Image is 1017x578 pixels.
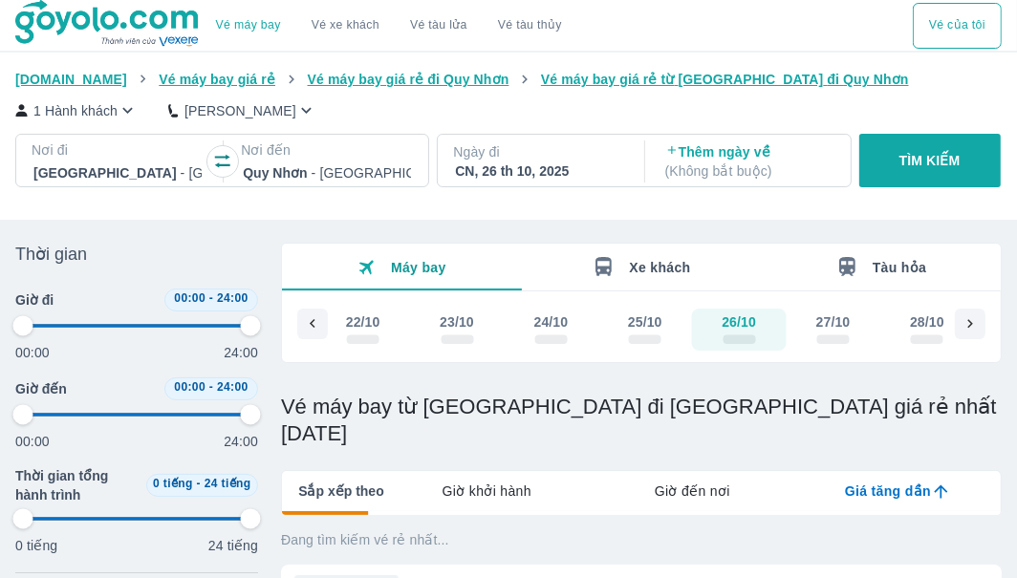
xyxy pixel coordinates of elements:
span: [DOMAIN_NAME] [15,72,127,87]
nav: breadcrumb [15,70,1002,89]
p: 24:00 [224,343,258,362]
p: TÌM KIẾM [899,151,961,170]
span: 00:00 [174,380,206,394]
span: Tàu hỏa [873,260,927,275]
p: ( Không bắt buộc ) [665,161,833,181]
span: Vé máy bay giá rẻ từ [GEOGRAPHIC_DATA] đi Quy Nhơn [541,72,909,87]
p: Nơi đến [241,140,413,160]
div: choose transportation mode [913,3,1002,49]
span: 24 tiếng [205,477,251,490]
p: Ngày đi [453,142,625,161]
div: choose transportation mode [201,3,577,49]
span: Giờ đến nơi [655,482,730,501]
p: Thêm ngày về [665,142,833,181]
div: CN, 26 th 10, 2025 [455,161,623,181]
a: Vé tàu lửa [395,3,483,49]
p: 00:00 [15,343,50,362]
p: 24 tiếng [208,536,258,555]
p: [PERSON_NAME] [184,101,296,120]
p: 1 Hành khách [33,101,118,120]
span: Giờ đi [15,290,54,310]
div: 24/10 [534,312,569,332]
span: 00:00 [174,291,206,305]
span: 24:00 [217,380,249,394]
div: 25/10 [628,312,662,332]
span: 0 tiếng [153,477,193,490]
button: TÌM KIẾM [859,134,1001,187]
div: 27/10 [816,312,851,332]
span: Sắp xếp theo [298,482,384,501]
span: Giá tăng dần [845,482,931,501]
div: 26/10 [723,312,757,332]
p: Đang tìm kiếm vé rẻ nhất... [281,530,1002,549]
p: 0 tiếng [15,536,57,555]
button: Vé của tôi [913,3,1002,49]
span: - [197,477,201,490]
div: 22/10 [346,312,380,332]
span: Máy bay [391,260,446,275]
a: Vé máy bay [216,18,281,32]
span: Giờ đến [15,379,67,398]
button: Vé tàu thủy [483,3,577,49]
span: Xe khách [629,260,690,275]
span: Giờ khởi hành [443,482,531,501]
span: - [209,291,213,305]
span: Thời gian [15,243,87,266]
button: [PERSON_NAME] [168,100,316,120]
h1: Vé máy bay từ [GEOGRAPHIC_DATA] đi [GEOGRAPHIC_DATA] giá rẻ nhất [DATE] [281,394,1002,447]
a: Vé xe khách [312,18,379,32]
div: 28/10 [910,312,944,332]
p: 24:00 [224,432,258,451]
span: Vé máy bay giá rẻ đi Quy Nhơn [308,72,509,87]
p: 00:00 [15,432,50,451]
p: Nơi đi [32,140,204,160]
span: - [209,380,213,394]
div: lab API tabs example [384,471,1001,511]
span: Vé máy bay giá rẻ [159,72,275,87]
span: 24:00 [217,291,249,305]
button: 1 Hành khách [15,100,138,120]
span: Thời gian tổng hành trình [15,466,139,504]
div: 23/10 [441,312,475,332]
